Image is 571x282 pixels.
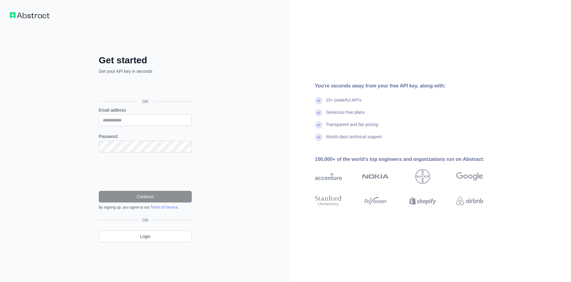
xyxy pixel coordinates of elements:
img: check mark [315,134,322,141]
a: Terms of Service [150,205,178,210]
div: Generous free plans [326,109,365,121]
h2: Get started [99,55,192,66]
div: 15+ powerful API's [326,97,362,109]
img: Workflow [10,12,50,18]
button: Continue [99,191,192,202]
label: Email address [99,107,192,113]
div: 100,000+ of the world's top engineers and organizations run on Abstract: [315,156,503,163]
div: By signing up, you agree to our . [99,205,192,210]
iframe: reCAPTCHA [99,160,192,184]
img: check mark [315,121,322,129]
img: bayer [415,169,430,184]
img: check mark [315,97,322,104]
div: Sign in with Google. Opens in new tab [99,81,191,95]
img: check mark [315,109,322,117]
img: airbnb [456,194,483,208]
div: World-class technical support [326,134,382,146]
img: shopify [409,194,436,208]
div: Transparent and fair pricing [326,121,378,134]
span: OR [137,98,153,105]
span: OR [139,217,151,223]
iframe: Sign in with Google Button [96,81,194,95]
div: You're seconds away from your free API key, along with: [315,82,503,90]
label: Password [99,133,192,139]
a: Login [99,231,192,242]
img: accenture [315,169,342,184]
img: payoneer [362,194,389,208]
img: nokia [362,169,389,184]
img: stanford university [315,194,342,208]
p: Get your API key in seconds [99,68,192,74]
img: google [456,169,483,184]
